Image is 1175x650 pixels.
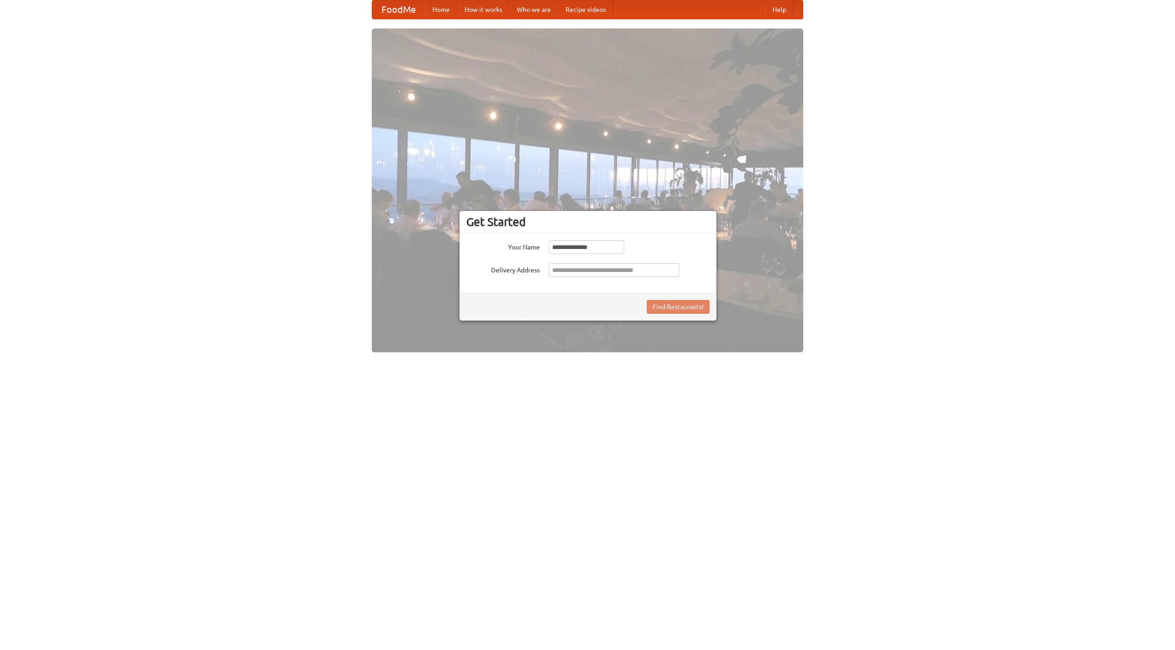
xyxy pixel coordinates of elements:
a: How it works [457,0,509,19]
button: Find Restaurants! [647,300,710,314]
label: Delivery Address [466,263,540,275]
a: Help [765,0,794,19]
a: Who we are [509,0,558,19]
label: Your Name [466,240,540,252]
a: FoodMe [372,0,425,19]
a: Home [425,0,457,19]
a: Recipe videos [558,0,613,19]
h3: Get Started [466,215,710,229]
